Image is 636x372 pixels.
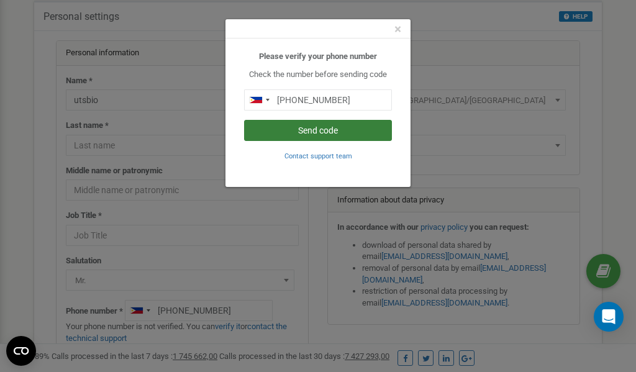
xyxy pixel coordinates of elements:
div: Open Intercom Messenger [594,302,624,332]
button: Close [394,23,401,36]
button: Open CMP widget [6,336,36,366]
a: Contact support team [284,151,352,160]
div: Telephone country code [245,90,273,110]
span: × [394,22,401,37]
button: Send code [244,120,392,141]
small: Contact support team [284,152,352,160]
b: Please verify your phone number [259,52,377,61]
input: 0905 123 4567 [244,89,392,111]
p: Check the number before sending code [244,69,392,81]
